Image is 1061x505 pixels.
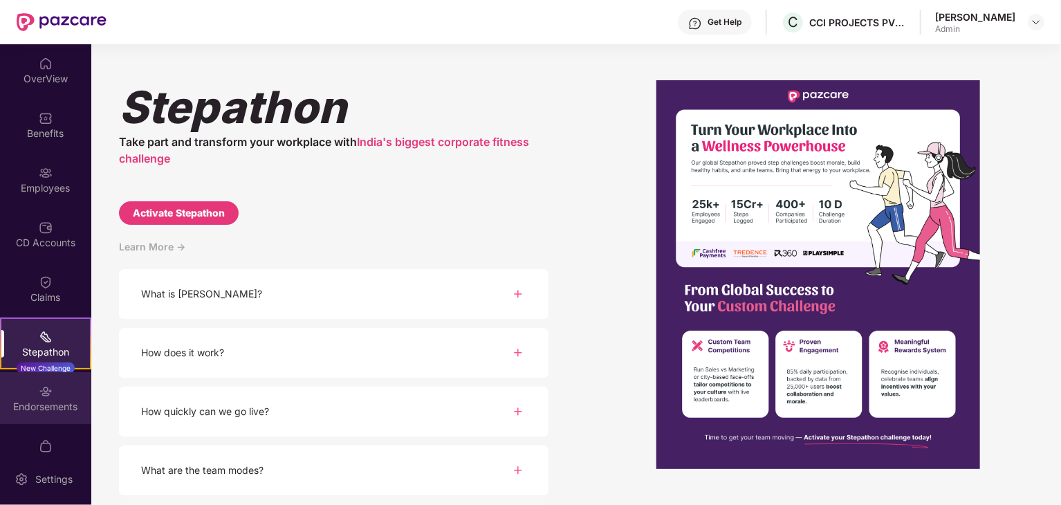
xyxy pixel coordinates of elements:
div: [PERSON_NAME] [935,10,1015,24]
div: CCI PROJECTS PVT LTD [809,16,906,29]
div: Take part and transform your workplace with [119,134,548,167]
div: Activate Stepathon [133,205,225,221]
img: svg+xml;base64,PHN2ZyBpZD0iTXlfT3JkZXJzIiBkYXRhLW5hbWU9Ik15IE9yZGVycyIgeG1sbnM9Imh0dHA6Ly93d3cudz... [39,439,53,453]
img: svg+xml;base64,PHN2ZyBpZD0iSGVscC0zMngzMiIgeG1sbnM9Imh0dHA6Ly93d3cudzMub3JnLzIwMDAvc3ZnIiB3aWR0aD... [688,17,702,30]
div: What are the team modes? [141,463,264,478]
img: svg+xml;base64,PHN2ZyBpZD0iSG9tZSIgeG1sbnM9Imh0dHA6Ly93d3cudzMub3JnLzIwMDAvc3ZnIiB3aWR0aD0iMjAiIG... [39,57,53,71]
img: svg+xml;base64,PHN2ZyBpZD0iUGx1cy0zMngzMiIgeG1sbnM9Imh0dHA6Ly93d3cudzMub3JnLzIwMDAvc3ZnIiB3aWR0aD... [510,403,526,420]
img: svg+xml;base64,PHN2ZyBpZD0iRW5kb3JzZW1lbnRzIiB4bWxucz0iaHR0cDovL3d3dy53My5vcmcvMjAwMC9zdmciIHdpZH... [39,385,53,398]
div: How quickly can we go live? [141,404,269,419]
div: New Challenge [17,362,75,374]
div: Stepathon [1,345,90,359]
span: C [788,14,798,30]
img: svg+xml;base64,PHN2ZyBpZD0iQ2xhaW0iIHhtbG5zPSJodHRwOi8vd3d3LnczLm9yZy8yMDAwL3N2ZyIgd2lkdGg9IjIwIi... [39,275,53,289]
img: svg+xml;base64,PHN2ZyBpZD0iUGx1cy0zMngzMiIgeG1sbnM9Imh0dHA6Ly93d3cudzMub3JnLzIwMDAvc3ZnIiB3aWR0aD... [510,462,526,479]
img: svg+xml;base64,PHN2ZyBpZD0iRW1wbG95ZWVzIiB4bWxucz0iaHR0cDovL3d3dy53My5vcmcvMjAwMC9zdmciIHdpZHRoPS... [39,166,53,180]
img: svg+xml;base64,PHN2ZyBpZD0iQ0RfQWNjb3VudHMiIGRhdGEtbmFtZT0iQ0QgQWNjb3VudHMiIHhtbG5zPSJodHRwOi8vd3... [39,221,53,235]
div: Stepathon [119,80,548,134]
img: svg+xml;base64,PHN2ZyB4bWxucz0iaHR0cDovL3d3dy53My5vcmcvMjAwMC9zdmciIHdpZHRoPSIyMSIgaGVpZ2h0PSIyMC... [39,330,53,344]
img: svg+xml;base64,PHN2ZyBpZD0iU2V0dGluZy0yMHgyMCIgeG1sbnM9Imh0dHA6Ly93d3cudzMub3JnLzIwMDAvc3ZnIiB3aW... [15,472,28,486]
div: Admin [935,24,1015,35]
img: svg+xml;base64,PHN2ZyBpZD0iRHJvcGRvd24tMzJ4MzIiIHhtbG5zPSJodHRwOi8vd3d3LnczLm9yZy8yMDAwL3N2ZyIgd2... [1031,17,1042,28]
div: Settings [31,472,77,486]
div: What is [PERSON_NAME]? [141,286,262,302]
div: Get Help [708,17,741,28]
div: How does it work? [141,345,224,360]
div: Learn More -> [119,239,548,269]
img: svg+xml;base64,PHN2ZyBpZD0iUGx1cy0zMngzMiIgeG1sbnM9Imh0dHA6Ly93d3cudzMub3JnLzIwMDAvc3ZnIiB3aWR0aD... [510,345,526,361]
img: New Pazcare Logo [17,13,107,31]
img: svg+xml;base64,PHN2ZyBpZD0iUGx1cy0zMngzMiIgeG1sbnM9Imh0dHA6Ly93d3cudzMub3JnLzIwMDAvc3ZnIiB3aWR0aD... [510,286,526,302]
img: svg+xml;base64,PHN2ZyBpZD0iQmVuZWZpdHMiIHhtbG5zPSJodHRwOi8vd3d3LnczLm9yZy8yMDAwL3N2ZyIgd2lkdGg9Ij... [39,111,53,125]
